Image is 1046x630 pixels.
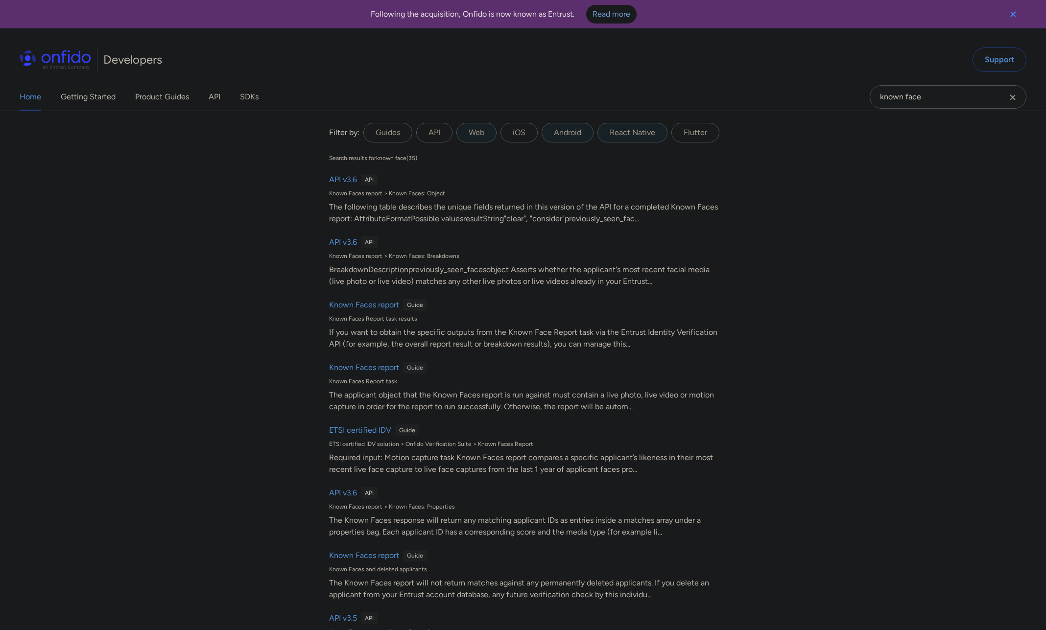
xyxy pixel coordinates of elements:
label: Android [542,123,594,142]
label: Flutter [671,123,719,142]
div: Guide [403,550,427,561]
div: The Known Faces response will return any matching applicant IDs as entries inside a matches array... [329,514,725,538]
div: API [361,174,378,186]
h1: Developers [103,52,162,68]
h6: API v3.6 [329,236,357,248]
a: Getting Started [61,83,116,111]
div: BreakdownDescriptionpreviously_seen_facesobject Asserts whether the applicant's most recent facia... [329,264,725,287]
a: Support [973,47,1026,72]
div: Known Faces report > Known Faces: Object [329,189,725,197]
div: Search results for known face ( 35 ) [329,154,417,162]
div: API [361,612,378,624]
h6: Known Faces report [329,299,399,311]
svg: Clear search field button [1007,92,1019,103]
label: Guides [363,123,412,142]
div: Known Faces report > Known Faces: Breakdowns [329,252,725,260]
a: SDKs [240,83,259,111]
div: Following the acquisition, Onfido is now known as Entrust. [12,5,995,23]
div: Known Faces and deleted applicants [329,565,725,573]
div: API [361,487,378,499]
div: Known Faces Report task results [329,315,725,323]
a: Known Faces reportGuideKnown Faces Report task resultsIf you want to obtain the specific outputs ... [325,295,729,354]
a: Known Faces reportGuideKnown Faces and deleted applicantsThe Known Faces report will not return m... [325,546,729,605]
div: Known Faces report > Known Faces: Properties [329,503,725,511]
div: If you want to obtain the specific outputs from the Known Face Report task via the Entrust Identi... [329,327,725,350]
a: Read more [586,5,637,23]
div: Guide [403,299,427,311]
h6: Known Faces report [329,550,399,561]
input: Onfido search input field [870,85,1026,109]
label: iOS [500,123,538,142]
h6: API v3.6 [329,487,357,499]
a: ETSI certified IDVGuideETSI certified IDV solution > Onfido Verification Suite > Known Faces Repo... [325,420,729,479]
label: Web [456,123,497,142]
button: Close banner [995,2,1031,26]
a: Home [20,83,41,111]
h6: ETSI certified IDV [329,424,391,436]
svg: Close banner [1007,8,1019,20]
div: Known Faces Report task [329,377,725,385]
div: Required input: Motion capture task Known Faces report compares a specific applicant’s likeness i... [329,452,725,475]
a: Product Guides [135,83,189,111]
div: The applicant object that the Known Faces report is run against must contain a live photo, live v... [329,389,725,413]
h6: API v3.6 [329,174,357,186]
a: Known Faces reportGuideKnown Faces Report taskThe applicant object that the Known Faces report is... [325,358,729,417]
div: ETSI certified IDV solution > Onfido Verification Suite > Known Faces Report [329,440,725,448]
a: API [209,83,220,111]
div: API [361,236,378,248]
div: The Known Faces report will not return matches against any permanently deleted applicants. If you... [329,577,725,601]
a: API v3.6APIKnown Faces report > Known Faces: BreakdownsBreakdownDescriptionpreviously_seen_faceso... [325,233,729,291]
div: Guide [395,424,419,436]
div: Filter by: [329,127,359,139]
label: React Native [597,123,667,142]
div: Guide [403,362,427,373]
a: API v3.6APIKnown Faces report > Known Faces: PropertiesThe Known Faces response will return any m... [325,483,729,542]
img: Onfido Logo [20,50,91,70]
label: API [416,123,452,142]
div: The following table describes the unique fields returned in this version of the API for a complet... [329,201,725,225]
h6: API v3.5 [329,612,357,624]
a: API v3.6APIKnown Faces report > Known Faces: ObjectThe following table describes the unique field... [325,170,729,229]
h6: Known Faces report [329,362,399,373]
